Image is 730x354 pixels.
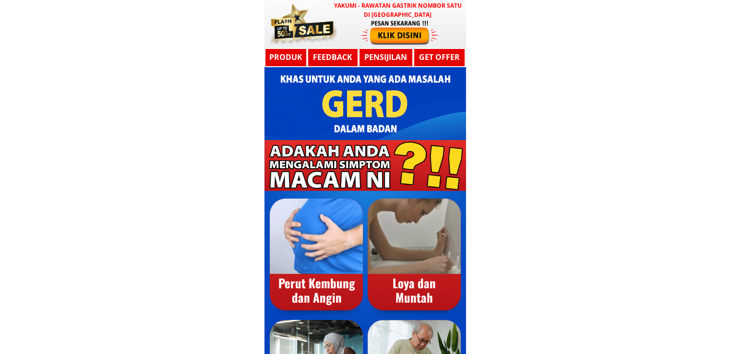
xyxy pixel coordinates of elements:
[264,51,307,64] h3: Produk
[308,51,358,64] h3: Feedback
[332,1,464,19] h3: YAKUMI - Rawatan Gastrik Nombor Satu di [GEOGRAPHIC_DATA]
[416,51,463,64] h3: GET OFFER
[362,51,409,64] h3: Pensijilan
[270,276,363,305] div: Perut Kembung dan Angin
[368,276,461,305] div: Loya dan Muntah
